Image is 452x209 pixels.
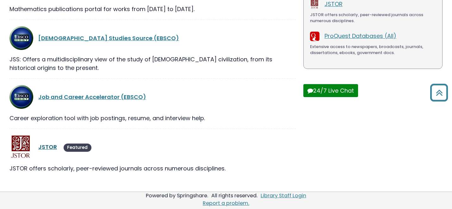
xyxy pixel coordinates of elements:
[428,87,450,98] a: Back to Top
[38,93,146,101] a: Job and Career Accelerator (EBSCO)
[261,192,306,199] a: Library Staff Login
[310,44,436,56] div: Extensive access to newspapers, broadcasts, journals, dissertations, ebooks, government docs.
[38,34,179,42] a: [DEMOGRAPHIC_DATA] Studies Source (EBSCO)
[210,192,258,199] div: All rights reserved.
[310,12,436,24] div: JSTOR offers scholarly, peer-reviewed journals across numerous disciplines.
[203,200,249,207] a: Report a problem.
[325,32,396,40] a: ProQuest Databases (All)
[9,5,296,13] div: Mathematics publications portal for works from [DATE] to [DATE].
[9,164,296,173] div: JSTOR offers scholarly, peer-reviewed journals across numerous disciplines.
[9,55,296,72] div: JSS: Offers a multidisciplinary view of the study of [DEMOGRAPHIC_DATA] civilization, from its hi...
[64,144,91,152] span: Featured
[145,192,209,199] div: Powered by Springshare.
[303,84,358,97] button: 24/7 Live Chat
[9,114,296,122] div: Career exploration tool with job postings, resume, and interview help.
[38,143,57,151] a: JSTOR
